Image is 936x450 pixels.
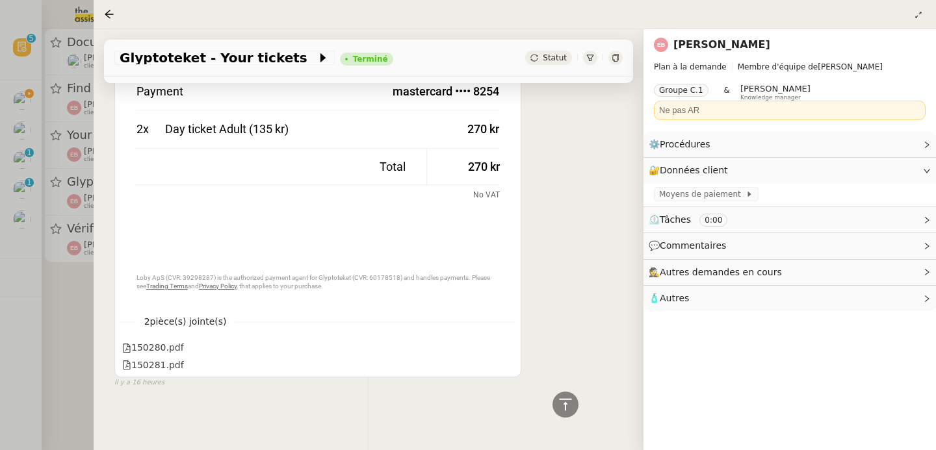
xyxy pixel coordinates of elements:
div: Ne pas AR [659,104,920,117]
span: Moyens de paiement [659,188,746,201]
div: 150280.pdf [122,340,184,355]
span: Autres demandes en cours [660,267,782,277]
span: ⚙️ [649,137,716,152]
img: svg [654,38,668,52]
span: 💬 [649,240,732,251]
div: 💬Commentaires [643,233,936,258]
span: [PERSON_NAME] [740,84,811,94]
span: il y a 16 heures [114,377,164,388]
span: Procédures [660,139,710,149]
a: [PERSON_NAME] [673,38,770,51]
span: 2 [135,314,236,329]
app-user-label: Knowledge manager [740,84,811,101]
td: 2x [136,121,165,137]
div: 🕵️Autres demandes en cours [643,260,936,285]
div: 🧴Autres [643,286,936,311]
div: ⏲️Tâches 0:00 [643,207,936,232]
span: ⏲️ [649,214,738,225]
td: mastercard •••• 8254 [248,83,499,99]
div: ⚙️Procédures [643,132,936,157]
nz-tag: 0:00 [699,214,727,227]
span: & [724,84,730,101]
span: 🧴 [649,293,689,303]
div: 150281.pdf [122,358,184,373]
span: Knowledge manager [740,94,801,101]
span: [PERSON_NAME] [654,60,926,73]
a: Trading Terms [146,282,188,290]
td: Total [136,149,427,184]
span: Tâches [660,214,691,225]
span: Statut [543,53,567,62]
div: 🔐Données client [643,158,936,183]
span: Membre d'équipe de [738,62,818,71]
a: Privacy Policy [199,282,237,290]
td: Day ticket Adult (135 kr) [164,121,429,137]
td: 270 kr [427,149,500,184]
span: Glyptoteket - Your tickets [120,51,317,64]
td: Payment [136,83,248,99]
nz-tag: Groupe C.1 [654,84,708,97]
div: Terminé [353,55,388,63]
span: 🔐 [649,163,733,178]
span: Plan à la demande [654,62,727,71]
span: Autres [660,293,689,303]
td: No VAT [136,185,500,201]
td: 270 kr [430,121,500,137]
span: pièce(s) jointe(s) [150,316,227,327]
span: Données client [660,165,728,175]
span: Commentaires [660,240,726,251]
td: Loby ApS (CVR: 39298287) is the authorized payment agent for Glyptoteket (CVR: 60178518) and hand... [136,232,500,291]
span: 🕵️ [649,267,788,277]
